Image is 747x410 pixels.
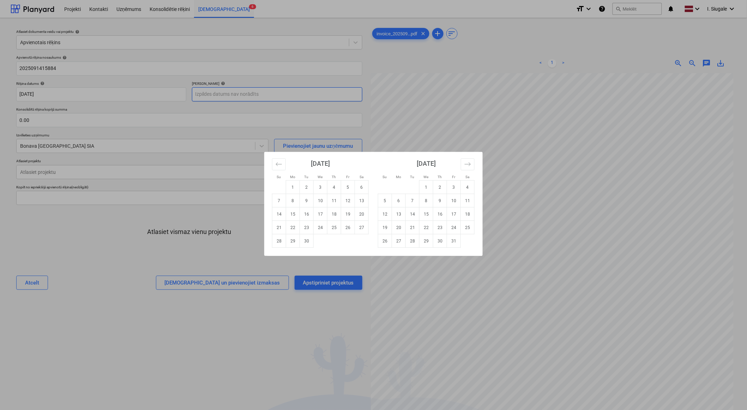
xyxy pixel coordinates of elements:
[314,221,327,234] td: Wednesday, September 24, 2025
[406,234,420,248] td: Tuesday, October 28, 2025
[420,181,433,194] td: Wednesday, October 1, 2025
[286,221,300,234] td: Monday, September 22, 2025
[272,221,286,234] td: Sunday, September 21, 2025
[272,207,286,221] td: Sunday, September 14, 2025
[341,181,355,194] td: Friday, September 5, 2025
[383,175,387,179] small: Su
[272,194,286,207] td: Sunday, September 7, 2025
[410,175,415,179] small: Tu
[378,194,392,207] td: Sunday, October 5, 2025
[420,234,433,248] td: Wednesday, October 29, 2025
[314,207,327,221] td: Wednesday, September 17, 2025
[461,194,475,207] td: Saturday, October 11, 2025
[392,194,406,207] td: Monday, October 6, 2025
[286,181,300,194] td: Monday, September 1, 2025
[406,194,420,207] td: Tuesday, October 7, 2025
[300,221,314,234] td: Tuesday, September 23, 2025
[447,221,461,234] td: Friday, October 24, 2025
[341,194,355,207] td: Friday, September 12, 2025
[461,207,475,221] td: Saturday, October 18, 2025
[355,221,369,234] td: Saturday, September 27, 2025
[355,181,369,194] td: Saturday, September 6, 2025
[424,175,429,179] small: We
[314,194,327,207] td: Wednesday, September 10, 2025
[461,221,475,234] td: Saturday, October 25, 2025
[378,207,392,221] td: Sunday, October 12, 2025
[433,194,447,207] td: Thursday, October 9, 2025
[286,207,300,221] td: Monday, September 15, 2025
[378,221,392,234] td: Sunday, October 19, 2025
[420,207,433,221] td: Wednesday, October 15, 2025
[277,175,281,179] small: Su
[318,175,323,179] small: We
[355,207,369,221] td: Saturday, September 20, 2025
[406,207,420,221] td: Tuesday, October 14, 2025
[327,207,341,221] td: Thursday, September 18, 2025
[433,207,447,221] td: Thursday, October 16, 2025
[327,221,341,234] td: Thursday, September 25, 2025
[396,175,401,179] small: Mo
[355,194,369,207] td: Saturday, September 13, 2025
[447,194,461,207] td: Friday, October 10, 2025
[311,160,330,167] strong: [DATE]
[300,207,314,221] td: Tuesday, September 16, 2025
[305,175,309,179] small: Tu
[314,181,327,194] td: Wednesday, September 3, 2025
[286,234,300,248] td: Monday, September 29, 2025
[452,175,455,179] small: Fr
[327,181,341,194] td: Thursday, September 4, 2025
[286,194,300,207] td: Monday, September 8, 2025
[447,207,461,221] td: Friday, October 17, 2025
[272,234,286,248] td: Sunday, September 28, 2025
[712,376,747,410] iframe: Chat Widget
[447,234,461,248] td: Friday, October 31, 2025
[378,234,392,248] td: Sunday, October 26, 2025
[360,175,363,179] small: Sa
[465,175,469,179] small: Sa
[433,234,447,248] td: Thursday, October 30, 2025
[341,221,355,234] td: Friday, September 26, 2025
[290,175,295,179] small: Mo
[447,181,461,194] td: Friday, October 3, 2025
[417,160,436,167] strong: [DATE]
[392,234,406,248] td: Monday, October 27, 2025
[346,175,349,179] small: Fr
[264,152,483,256] div: Calendar
[300,181,314,194] td: Tuesday, September 2, 2025
[332,175,336,179] small: Th
[420,221,433,234] td: Wednesday, October 22, 2025
[392,207,406,221] td: Monday, October 13, 2025
[420,194,433,207] td: Wednesday, October 8, 2025
[433,221,447,234] td: Thursday, October 23, 2025
[438,175,442,179] small: Th
[300,234,314,248] td: Tuesday, September 30, 2025
[341,207,355,221] td: Friday, September 19, 2025
[272,158,286,170] button: Move backward to switch to the previous month.
[461,181,475,194] td: Saturday, October 4, 2025
[461,158,475,170] button: Move forward to switch to the next month.
[327,194,341,207] td: Thursday, September 11, 2025
[300,194,314,207] td: Tuesday, September 9, 2025
[406,221,420,234] td: Tuesday, October 21, 2025
[433,181,447,194] td: Thursday, October 2, 2025
[392,221,406,234] td: Monday, October 20, 2025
